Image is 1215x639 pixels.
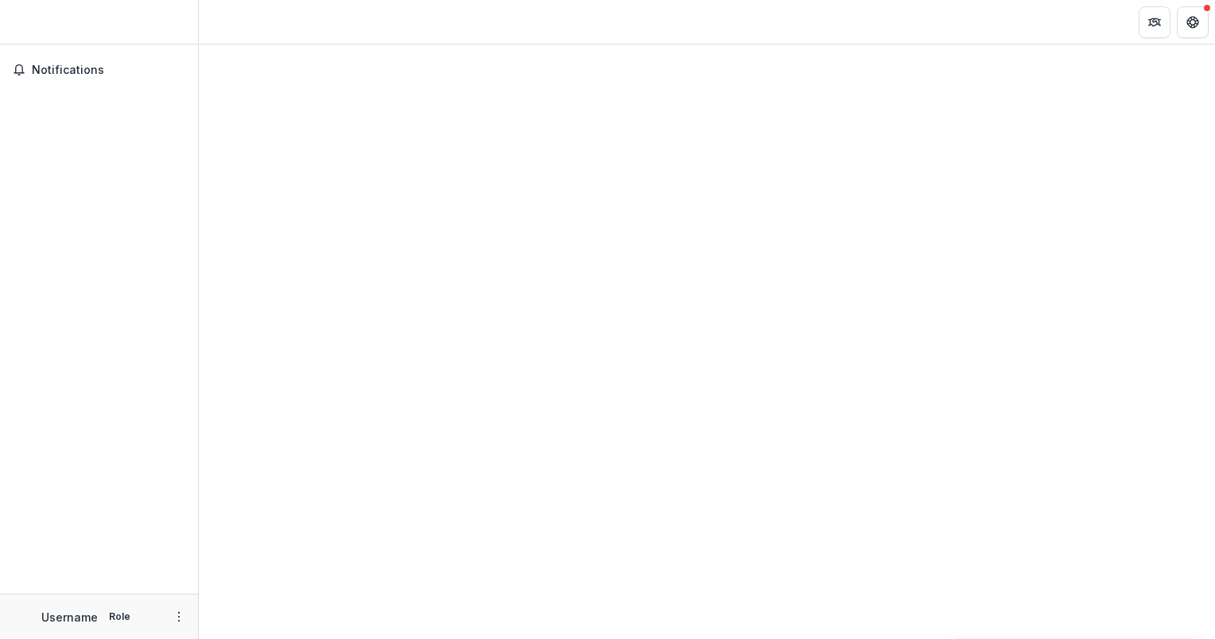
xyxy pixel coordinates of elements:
button: More [169,607,188,626]
button: Get Help [1177,6,1209,38]
p: Role [104,610,135,624]
span: Notifications [32,64,185,77]
button: Notifications [6,57,192,83]
button: Partners [1139,6,1170,38]
p: Username [41,609,98,625]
